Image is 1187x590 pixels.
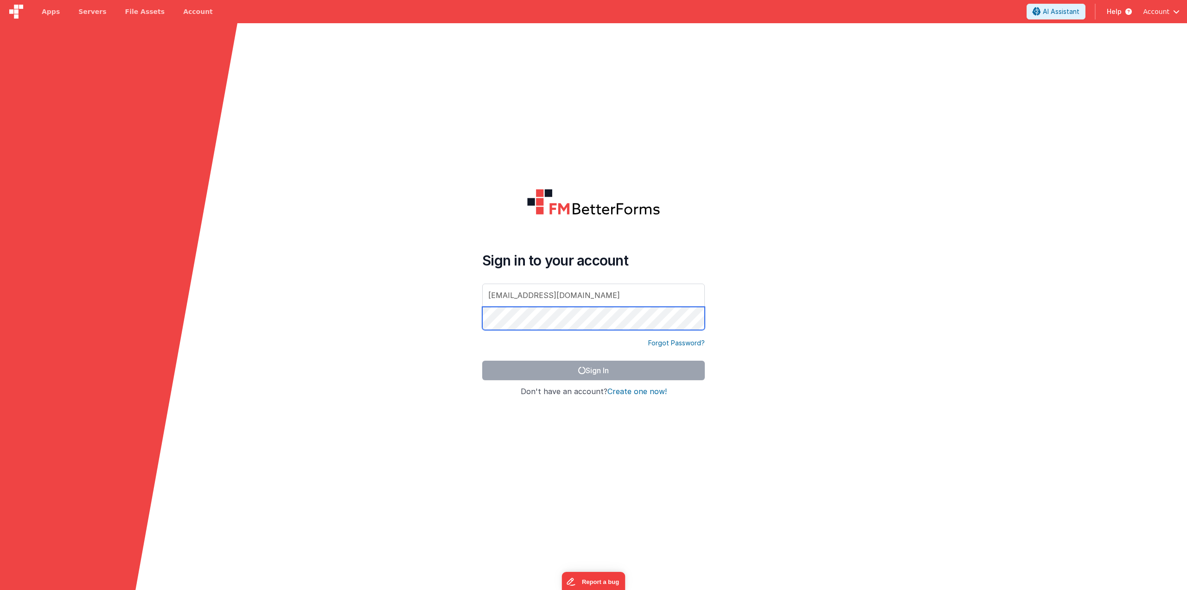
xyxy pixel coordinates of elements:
[1143,7,1169,16] span: Account
[482,388,705,396] h4: Don't have an account?
[1143,7,1180,16] button: Account
[125,7,165,16] span: File Assets
[1107,7,1122,16] span: Help
[482,252,705,269] h4: Sign in to your account
[607,388,667,396] button: Create one now!
[648,338,705,348] a: Forgot Password?
[1027,4,1085,19] button: AI Assistant
[482,284,705,307] input: Email Address
[482,361,705,380] button: Sign In
[1043,7,1079,16] span: AI Assistant
[78,7,106,16] span: Servers
[42,7,60,16] span: Apps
